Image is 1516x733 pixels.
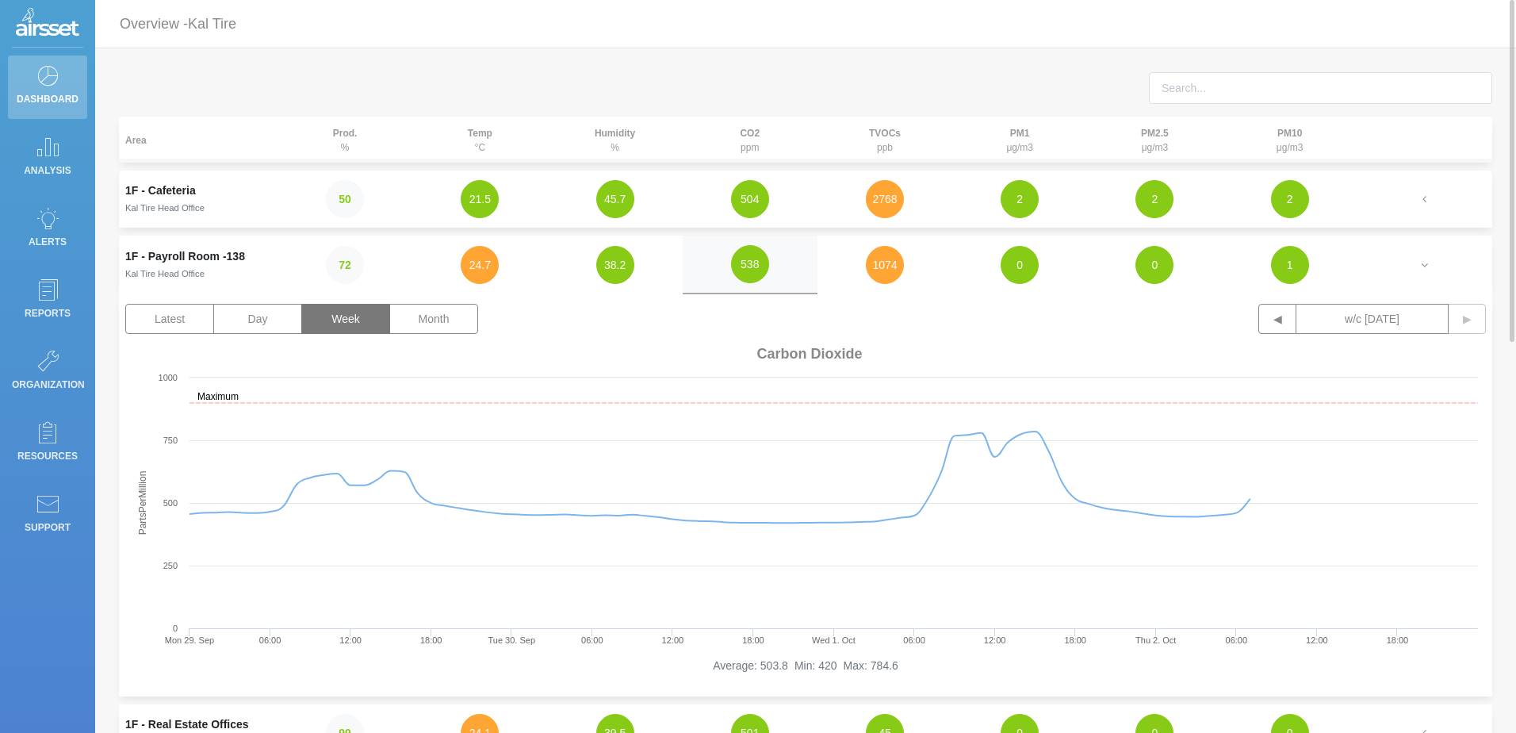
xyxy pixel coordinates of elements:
th: ppm [683,117,817,163]
strong: PM2.5 [1141,128,1169,139]
strong: Area [125,135,147,146]
a: Alerts [8,198,87,262]
a: Analysis [8,127,87,190]
strong: PM10 [1277,128,1302,139]
text: 750 [163,436,178,445]
text: 12:00 [984,635,1006,645]
strong: 50 [339,193,351,205]
li: Max: 784.6 [844,658,898,674]
button: 45.7 [596,180,634,218]
button: 50 [326,180,364,218]
input: Search... [1149,72,1492,104]
button: 21.5 [461,180,499,218]
strong: Humidity [595,128,635,139]
strong: PM1 [1010,128,1030,139]
text: 1000 [159,373,178,382]
text: 06:00 [1226,635,1248,645]
th: μg/m3 [952,117,1087,163]
p: Analysis [12,159,83,182]
text: 12:00 [339,635,362,645]
button: ◀ [1258,304,1296,334]
button: w/c [DATE] [1296,304,1449,334]
button: 2 [1271,180,1309,218]
button: 0 [1135,246,1173,284]
td: 1F - Payroll Room -138Kal Tire Head Office [119,236,278,294]
span: Kal Tire [188,16,236,32]
img: Logo [16,8,79,40]
text: 18:00 [1387,635,1409,645]
th: μg/m3 [1087,117,1222,163]
li: Min: 420 [794,658,837,674]
strong: Prod. [333,128,358,139]
text: 06:00 [903,635,925,645]
button: Day [213,304,302,334]
small: Kal Tire Head Office [125,269,205,278]
button: Week [301,304,390,334]
text: 18:00 [1064,635,1086,645]
button: 38.2 [596,246,634,284]
p: Reports [12,301,83,325]
a: Reports [8,270,87,333]
th: °C [412,117,547,163]
button: 24.7 [461,246,499,284]
strong: Temp [468,128,492,139]
text: Wed 1. Oct [812,635,856,645]
a: Organization [8,341,87,405]
a: Resources [8,413,87,476]
text: Maximum [197,391,239,402]
text: 12:00 [662,635,684,645]
text: 12:00 [1306,635,1328,645]
span: Carbon Dioxide [757,346,863,363]
p: Support [12,516,83,539]
p: Overview - [120,10,236,39]
button: 1074 [866,246,904,284]
p: Organization [12,373,83,397]
button: 1 [1271,246,1309,284]
text: 500 [163,498,178,508]
a: Dashboard [8,56,87,119]
p: Dashboard [12,87,83,111]
text: PartsPerMillion [137,471,148,535]
li: Average: 503.8 [713,658,788,674]
a: Support [8,484,87,547]
th: μg/m3 [1223,117,1357,163]
button: 2 [1001,180,1039,218]
text: Tue 30. Sep [488,635,535,645]
button: Latest [125,304,214,334]
text: 0 [173,624,178,633]
text: 18:00 [420,635,442,645]
button: 504 [731,180,769,218]
small: Kal Tire Head Office [125,203,205,213]
text: 06:00 [581,635,603,645]
th: % [547,117,682,163]
button: 0 [1001,246,1039,284]
strong: TVOCs [869,128,901,139]
th: ppb [817,117,952,163]
p: Alerts [12,230,83,254]
button: 72 [326,246,364,284]
td: 1F - CafeteriaKal Tire Head Office [119,171,278,228]
strong: 72 [339,259,351,271]
th: % [278,117,412,163]
button: ▶ [1448,304,1486,334]
button: 2768 [866,180,904,218]
text: 18:00 [742,635,764,645]
button: 2 [1135,180,1173,218]
strong: CO2 [740,128,760,139]
button: 538 [731,245,769,283]
text: 250 [163,561,178,570]
button: Month [389,304,478,334]
text: 06:00 [259,635,281,645]
p: Resources [12,444,83,468]
text: Mon 29. Sep [165,635,214,645]
text: Thu 2. Oct [1135,635,1176,645]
